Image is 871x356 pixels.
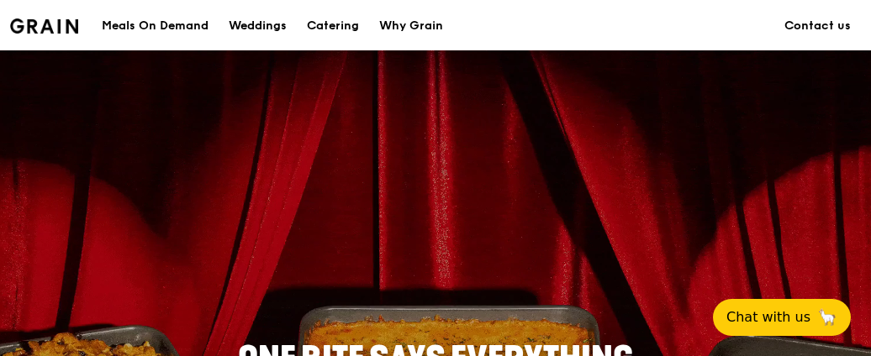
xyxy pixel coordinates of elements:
[219,1,297,51] a: Weddings
[297,1,369,51] a: Catering
[379,1,443,51] div: Why Grain
[229,1,287,51] div: Weddings
[369,1,453,51] a: Why Grain
[102,1,209,51] div: Meals On Demand
[713,299,851,336] button: Chat with us🦙
[817,307,837,327] span: 🦙
[774,1,861,51] a: Contact us
[10,18,78,34] img: Grain
[726,307,810,327] span: Chat with us
[307,1,359,51] div: Catering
